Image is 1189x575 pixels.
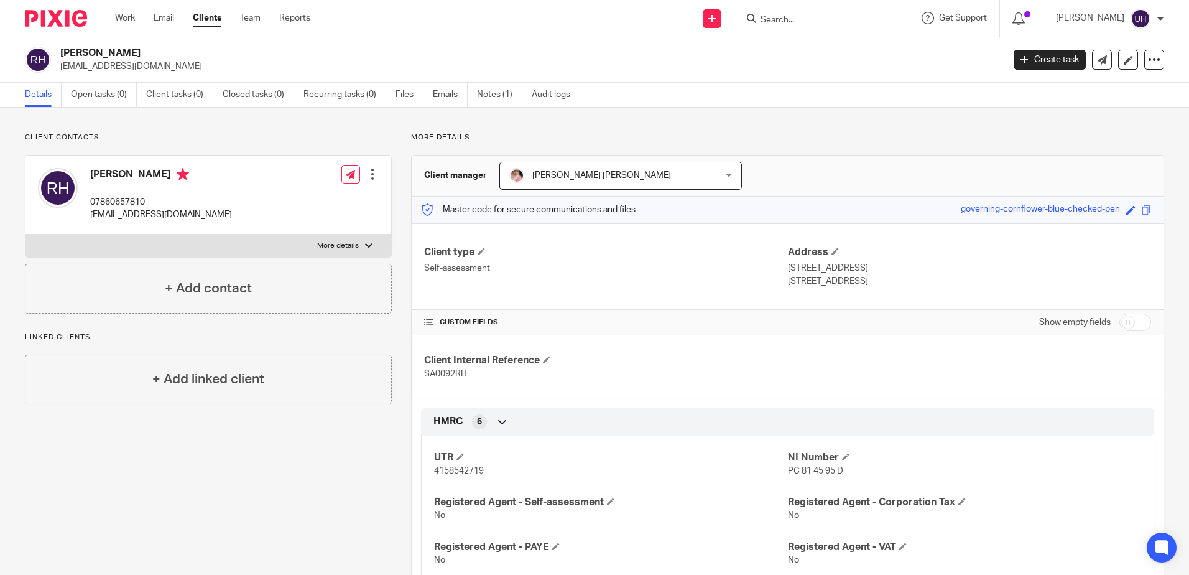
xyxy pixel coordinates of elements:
a: Closed tasks (0) [223,83,294,107]
input: Search [759,15,871,26]
h4: UTR [434,451,787,464]
label: Show empty fields [1039,316,1111,329]
span: No [788,556,799,564]
h4: Registered Agent - Self-assessment [434,496,787,509]
span: SA0092RH [424,370,467,378]
a: Notes (1) [477,83,522,107]
h2: [PERSON_NAME] [60,47,808,60]
h4: NI Number [788,451,1141,464]
p: [EMAIL_ADDRESS][DOMAIN_NAME] [90,208,232,221]
h3: Client manager [424,169,487,182]
h4: CUSTOM FIELDS [424,317,787,327]
h4: Address [788,246,1151,259]
h4: Registered Agent - Corporation Tax [788,496,1141,509]
div: governing-cornflower-blue-checked-pen [961,203,1120,217]
p: [STREET_ADDRESS] [788,275,1151,287]
a: Create task [1014,50,1086,70]
h4: + Add contact [165,279,252,298]
i: Primary [177,168,189,180]
a: Open tasks (0) [71,83,137,107]
a: Recurring tasks (0) [303,83,386,107]
img: Snapchat-630390547_1.png [509,168,524,183]
span: HMRC [433,415,463,428]
a: Clients [193,12,221,24]
span: No [434,556,445,564]
span: Get Support [939,14,987,22]
span: No [434,511,445,520]
p: [PERSON_NAME] [1056,12,1124,24]
p: More details [317,241,359,251]
p: 07860657810 [90,196,232,208]
p: [EMAIL_ADDRESS][DOMAIN_NAME] [60,60,995,73]
span: No [788,511,799,520]
h4: Client type [424,246,787,259]
span: 4158542719 [434,467,484,475]
span: [PERSON_NAME] [PERSON_NAME] [532,171,671,180]
a: Client tasks (0) [146,83,213,107]
p: Master code for secure communications and files [421,203,636,216]
a: Details [25,83,62,107]
p: Client contacts [25,133,392,143]
a: Work [115,12,135,24]
img: svg%3E [1131,9,1150,29]
a: Emails [433,83,468,107]
img: svg%3E [38,168,78,208]
h4: [PERSON_NAME] [90,168,232,184]
p: More details [411,133,1164,143]
span: PC 81 45 95 D [788,467,843,475]
a: Reports [279,12,310,24]
span: 6 [477,416,482,428]
h4: Client Internal Reference [424,354,787,367]
h4: Registered Agent - PAYE [434,541,787,554]
h4: Registered Agent - VAT [788,541,1141,554]
a: Team [240,12,261,24]
h4: + Add linked client [152,370,264,389]
a: Audit logs [532,83,580,107]
a: Files [396,83,423,107]
img: svg%3E [25,47,51,73]
p: Linked clients [25,332,392,342]
img: Pixie [25,10,87,27]
p: [STREET_ADDRESS] [788,262,1151,274]
a: Email [154,12,174,24]
p: Self-assessment [424,262,787,274]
